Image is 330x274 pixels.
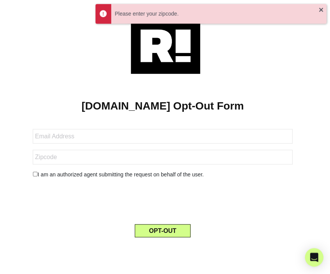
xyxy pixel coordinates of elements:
[304,248,322,266] div: Open Intercom Messenger
[130,18,200,74] img: Retention.com
[104,185,221,215] iframe: reCAPTCHA
[12,100,313,113] h1: [DOMAIN_NAME] Opt-Out Form
[114,10,318,18] div: Please enter your zipcode.
[33,150,292,164] input: Zipcode
[27,171,297,179] div: I am an authorized agent submitting the request on behalf of the user.
[134,224,190,237] button: OPT-OUT
[33,129,292,144] input: Email Address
